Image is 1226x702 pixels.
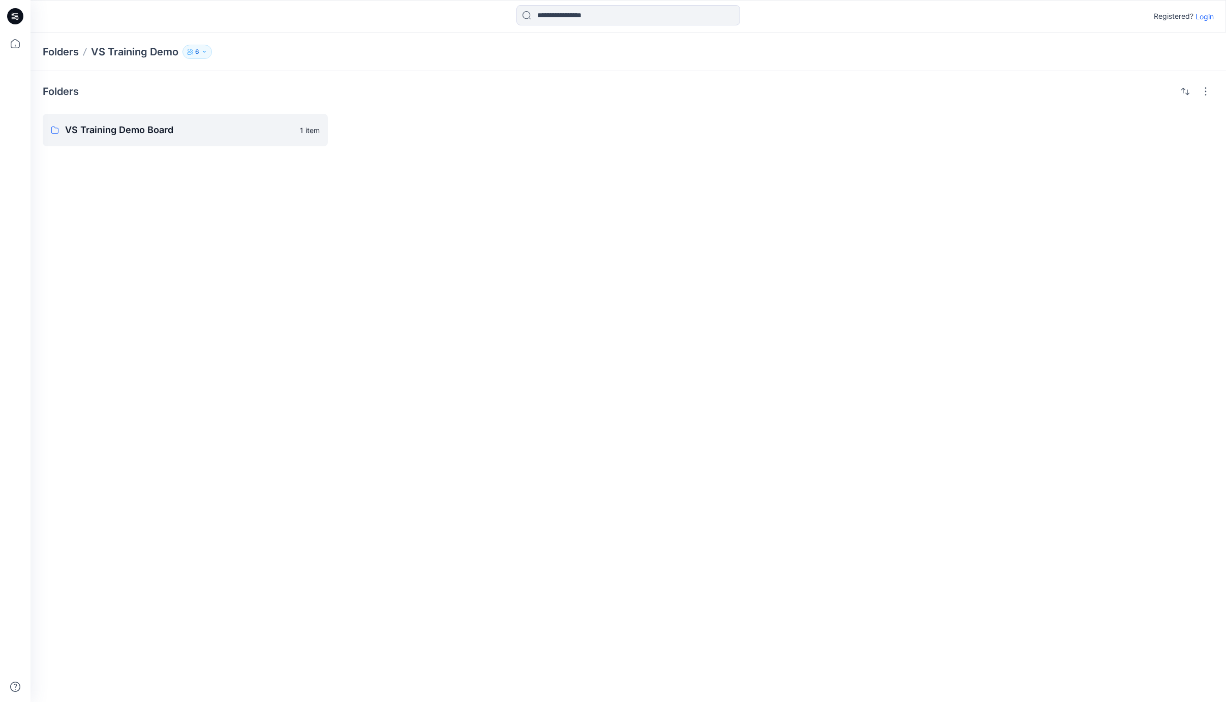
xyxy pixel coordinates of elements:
[91,45,178,59] p: VS Training Demo
[195,46,199,57] p: 6
[300,125,320,136] p: 1 item
[65,123,294,137] p: VS Training Demo Board
[43,85,79,98] h4: Folders
[1154,10,1193,22] p: Registered?
[43,45,79,59] a: Folders
[182,45,212,59] button: 6
[1196,11,1214,22] p: Login
[43,114,328,146] a: VS Training Demo Board1 item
